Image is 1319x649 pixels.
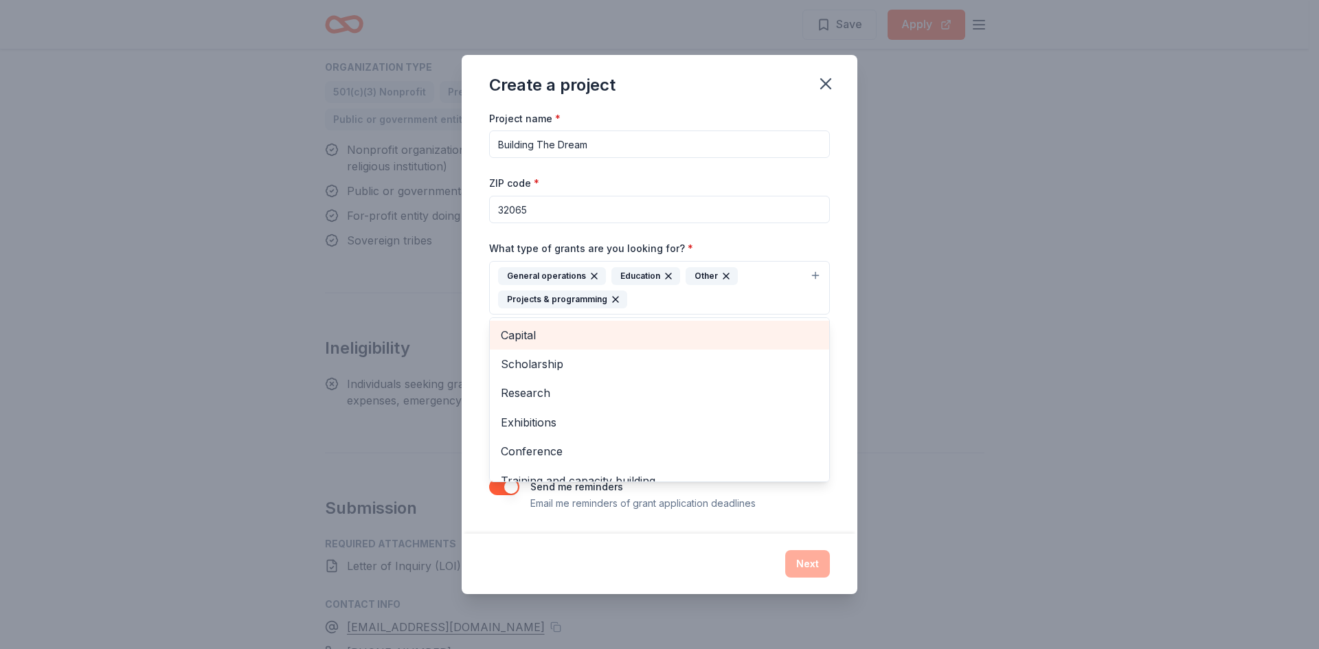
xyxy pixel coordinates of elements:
span: Conference [501,442,818,460]
div: Education [611,267,680,285]
span: Exhibitions [501,413,818,431]
span: Scholarship [501,355,818,373]
span: Capital [501,326,818,344]
div: General operationsEducationOtherProjects & programming [489,317,830,482]
span: Research [501,384,818,402]
span: Training and capacity building [501,472,818,490]
button: General operationsEducationOtherProjects & programming [489,261,830,315]
div: General operations [498,267,606,285]
div: Projects & programming [498,291,627,308]
div: Other [686,267,738,285]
